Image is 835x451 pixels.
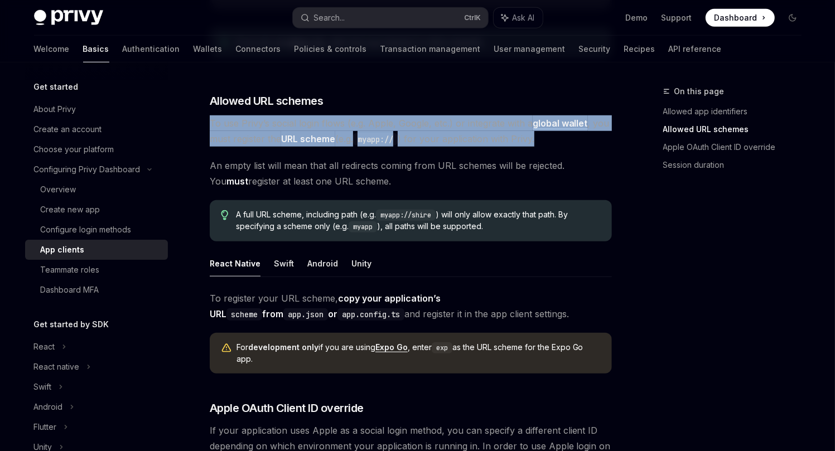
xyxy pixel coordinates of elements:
div: Swift [34,380,52,394]
a: Allowed URL schemes [663,120,810,138]
a: Overview [25,180,168,200]
code: myapp://shire [376,210,436,221]
div: Teammate roles [41,263,100,277]
code: app.json [283,308,328,321]
button: Android [307,250,338,277]
div: Choose your platform [34,143,114,156]
span: An empty list will mean that all redirects coming from URL schemes will be rejected. You register... [210,158,612,189]
a: Allowed app identifiers [663,103,810,120]
span: To use Privy’s social login flows (e.g. Apple, Google, etc.) or integrate with a , you must regis... [210,115,612,147]
a: Transaction management [380,36,481,62]
div: React native [34,360,80,374]
a: Wallets [194,36,223,62]
a: Connectors [236,36,281,62]
a: Create an account [25,119,168,139]
code: myapp:// [353,133,398,146]
span: To register your URL scheme, and register it in the app client settings. [210,290,612,322]
button: Toggle dark mode [784,9,802,27]
div: Create an account [34,123,102,136]
button: Swift [274,250,294,277]
a: Create new app [25,200,168,220]
a: App clients [25,240,168,260]
div: Configuring Privy Dashboard [34,163,141,176]
a: Dashboard [706,9,775,27]
a: Recipes [624,36,655,62]
h5: Get started by SDK [34,318,109,331]
a: global wallet [533,118,588,129]
a: Session duration [663,156,810,174]
a: Basics [83,36,109,62]
div: Flutter [34,420,57,434]
div: App clients [41,243,85,256]
a: Demo [626,12,648,23]
h5: Get started [34,80,79,94]
strong: URL scheme [281,133,335,144]
span: Ask AI [513,12,535,23]
div: Dashboard MFA [41,283,99,297]
code: app.config.ts [337,308,404,321]
a: Configure login methods [25,220,168,240]
div: Android [34,400,63,414]
a: Expo Go [375,342,408,352]
span: On this page [674,85,725,98]
a: Welcome [34,36,70,62]
a: Policies & controls [295,36,367,62]
a: About Privy [25,99,168,119]
div: Search... [314,11,345,25]
div: Create new app [41,203,100,216]
code: scheme [226,308,262,321]
button: Unity [351,250,371,277]
div: For if you are using , enter as the URL scheme for the Expo Go app. [236,342,601,365]
img: dark logo [34,10,103,26]
strong: must [226,176,248,187]
button: React Native [210,250,260,277]
code: exp [432,342,452,353]
strong: development only [248,342,318,352]
a: Teammate roles [25,260,168,280]
div: About Privy [34,103,76,116]
div: React [34,340,55,353]
button: Search...CtrlK [293,8,488,28]
span: Ctrl K [465,13,481,22]
a: Support [662,12,692,23]
span: Apple OAuth Client ID override [210,400,364,416]
svg: Warning [221,343,232,354]
strong: copy your application’s URL from or [210,293,441,319]
a: Apple OAuth Client ID override [663,138,810,156]
div: Overview [41,183,76,196]
a: Authentication [123,36,180,62]
code: myapp [349,221,377,232]
a: Dashboard MFA [25,280,168,300]
div: Configure login methods [41,223,132,236]
svg: Tip [221,210,229,220]
span: A full URL scheme, including path (e.g. ) will only allow exactly that path. By specifying a sche... [236,209,600,232]
span: Dashboard [715,12,757,23]
a: Security [579,36,611,62]
a: User management [494,36,566,62]
a: Choose your platform [25,139,168,159]
a: API reference [669,36,722,62]
button: Ask AI [494,8,543,28]
span: Allowed URL schemes [210,93,324,109]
